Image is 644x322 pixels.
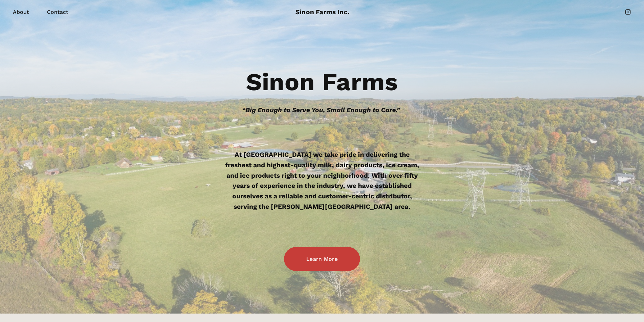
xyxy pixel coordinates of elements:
[246,68,398,96] strong: Sinon Farms
[13,7,29,17] a: About
[295,8,350,16] a: Sinon Farms Inc.
[284,247,360,271] a: Learn More
[242,106,400,114] em: “Big Enough to Serve You, Small Enough to Care.”
[225,151,421,210] strong: At [GEOGRAPHIC_DATA] we take pride in delivering the freshest and highest-quality milk, dairy pro...
[47,7,68,17] a: Contact
[625,9,631,15] a: instagram-unauth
